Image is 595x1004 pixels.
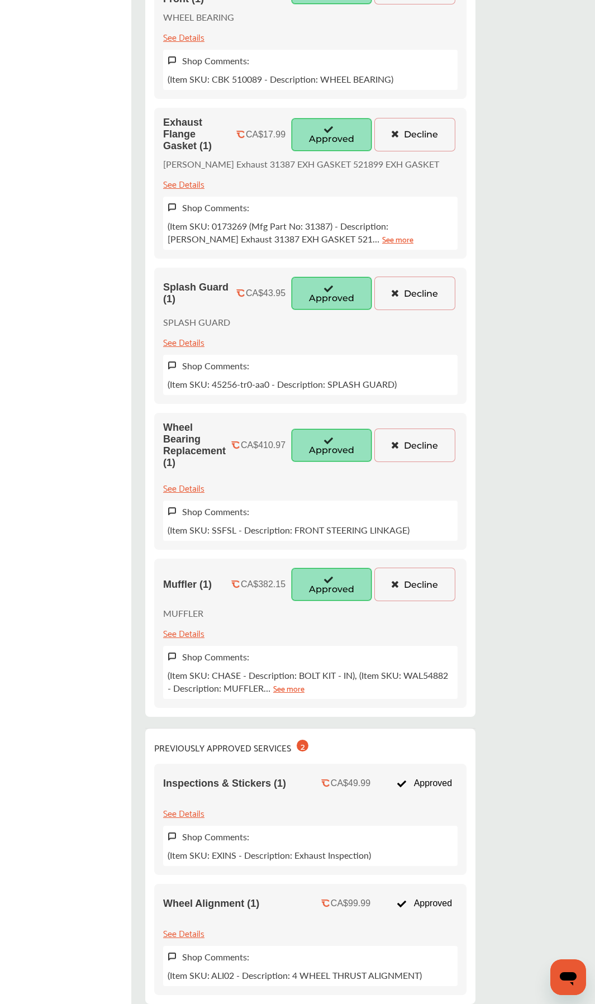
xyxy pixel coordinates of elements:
p: (Item SKU: 45256-tr0-aa0 - Description: SPLASH GUARD) [168,378,397,391]
button: Decline [374,118,455,151]
label: Shop Comments: [182,201,249,214]
button: Decline [374,568,455,601]
div: See Details [163,176,204,191]
button: Approved [291,277,372,310]
div: 2 [297,740,308,751]
button: Approved [291,118,372,151]
span: Inspections & Stickers (1) [163,778,286,789]
div: PREVIOUSLY APPROVED SERVICES [154,737,308,755]
div: See Details [163,480,204,495]
p: SPLASH GUARD [163,316,230,329]
span: Muffler (1) [163,579,212,591]
p: MUFFLER [163,607,203,620]
img: svg+xml;base64,PHN2ZyB3aWR0aD0iMTYiIGhlaWdodD0iMTciIHZpZXdCb3g9IjAgMCAxNiAxNyIgZmlsbD0ibm9uZSIgeG... [168,507,177,516]
img: svg+xml;base64,PHN2ZyB3aWR0aD0iMTYiIGhlaWdodD0iMTciIHZpZXdCb3g9IjAgMCAxNiAxNyIgZmlsbD0ibm9uZSIgeG... [168,361,177,370]
label: Shop Comments: [182,359,249,372]
button: Approved [291,429,372,462]
img: svg+xml;base64,PHN2ZyB3aWR0aD0iMTYiIGhlaWdodD0iMTciIHZpZXdCb3g9IjAgMCAxNiAxNyIgZmlsbD0ibm9uZSIgeG... [168,952,177,962]
div: See Details [163,334,204,349]
p: (Item SKU: SSFSL - Description: FRONT STEERING LINKAGE) [168,524,410,536]
label: Shop Comments: [182,830,249,843]
label: Shop Comments: [182,505,249,518]
img: svg+xml;base64,PHN2ZyB3aWR0aD0iMTYiIGhlaWdodD0iMTciIHZpZXdCb3g9IjAgMCAxNiAxNyIgZmlsbD0ibm9uZSIgeG... [168,652,177,662]
span: Wheel Alignment (1) [163,898,259,910]
div: CA$99.99 [331,898,370,908]
img: svg+xml;base64,PHN2ZyB3aWR0aD0iMTYiIGhlaWdodD0iMTciIHZpZXdCb3g9IjAgMCAxNiAxNyIgZmlsbD0ibm9uZSIgeG... [168,56,177,65]
div: CA$43.95 [246,288,285,298]
button: Decline [374,277,455,310]
div: Approved [391,893,458,914]
iframe: Button to launch messaging window [550,959,586,995]
span: Exhaust Flange Gasket (1) [163,117,231,152]
div: CA$49.99 [331,778,370,788]
p: WHEEL BEARING [163,11,234,23]
a: See more [382,232,413,245]
img: svg+xml;base64,PHN2ZyB3aWR0aD0iMTYiIGhlaWdodD0iMTciIHZpZXdCb3g9IjAgMCAxNiAxNyIgZmlsbD0ibm9uZSIgeG... [168,203,177,212]
a: See more [273,682,304,694]
div: CA$410.97 [241,440,285,450]
div: See Details [163,805,204,820]
p: (Item SKU: ALI02 - Description: 4 WHEEL THRUST ALIGNMENT) [168,969,422,982]
button: Approved [291,568,372,601]
button: Decline [374,429,455,462]
div: See Details [163,925,204,940]
label: Shop Comments: [182,54,249,67]
p: (Item SKU: EXINS - Description: Exhaust Inspection) [168,849,371,862]
div: CA$17.99 [246,130,285,140]
div: CA$382.15 [241,579,285,589]
p: (Item SKU: CHASE - Description: BOLT KIT - IN), (Item SKU: WAL54882 - Description: MUFFLER… [168,669,453,694]
span: Splash Guard (1) [163,282,231,305]
label: Shop Comments: [182,650,249,663]
span: Wheel Bearing Replacement (1) [163,422,226,469]
p: [PERSON_NAME] Exhaust 31387 EXH GASKET 521899 EXH GASKET [163,158,439,170]
img: svg+xml;base64,PHN2ZyB3aWR0aD0iMTYiIGhlaWdodD0iMTciIHZpZXdCb3g9IjAgMCAxNiAxNyIgZmlsbD0ibm9uZSIgeG... [168,832,177,841]
p: (Item SKU: CBK 510089 - Description: WHEEL BEARING) [168,73,393,85]
label: Shop Comments: [182,950,249,963]
div: See Details [163,29,204,44]
div: See Details [163,625,204,640]
p: (Item SKU: 0173269 (Mfg Part No: 31387) - Description: [PERSON_NAME] Exhaust 31387 EXH GASKET 521… [168,220,453,245]
div: Approved [391,773,458,794]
